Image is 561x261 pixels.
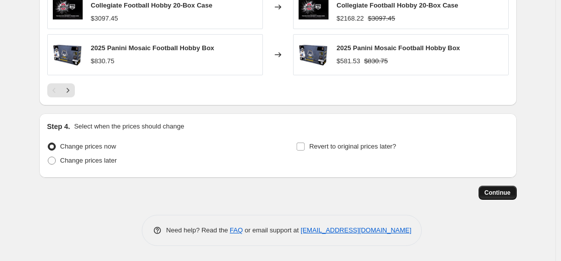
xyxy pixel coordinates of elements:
h2: Step 4. [47,121,70,132]
div: $2168.22 [337,14,364,24]
span: 2025 Panini Mosaic Football Hobby Box [91,44,215,52]
a: FAQ [230,226,243,234]
button: Next [61,83,75,97]
span: Continue [485,189,511,197]
div: $830.75 [91,56,115,66]
div: $581.53 [337,56,360,66]
p: Select when the prices should change [74,121,184,132]
strike: $830.75 [364,56,388,66]
span: 2025 Panini Mosaic Football Hobby Box [337,44,460,52]
strike: $3097.45 [368,14,395,24]
img: 2025PaniniMosaicFootballHobbyBox1_80x.png [299,40,329,70]
a: [EMAIL_ADDRESS][DOMAIN_NAME] [301,226,411,234]
div: $3097.45 [91,14,118,24]
span: or email support at [243,226,301,234]
span: Change prices now [60,143,116,150]
span: Need help? Read the [166,226,230,234]
span: Revert to original prices later? [309,143,396,150]
nav: Pagination [47,83,75,97]
button: Continue [479,186,517,200]
img: 2025PaniniMosaicFootballHobbyBox1_80x.png [53,40,83,70]
span: Change prices later [60,157,117,164]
